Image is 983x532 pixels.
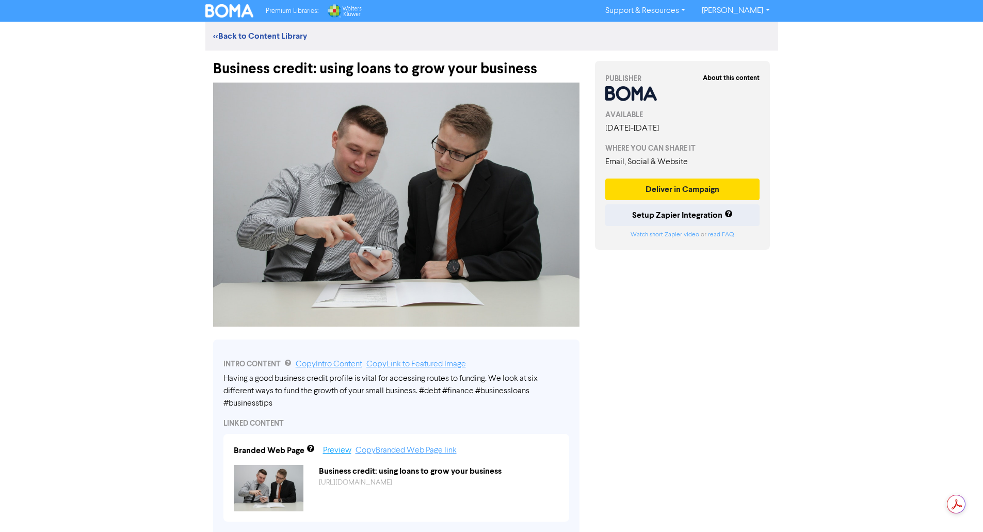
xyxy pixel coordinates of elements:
[205,4,254,18] img: BOMA Logo
[605,143,760,154] div: WHERE YOU CAN SHARE IT
[605,230,760,239] div: or
[605,156,760,168] div: Email, Social & Website
[223,373,569,410] div: Having a good business credit profile is vital for accessing routes to funding. We look at six di...
[296,360,362,368] a: Copy Intro Content
[319,479,392,486] a: [URL][DOMAIN_NAME]
[703,74,760,82] strong: About this content
[311,465,567,477] div: Business credit: using loans to grow your business
[853,421,983,532] iframe: Chat Widget
[694,3,778,19] a: [PERSON_NAME]
[605,179,760,200] button: Deliver in Campaign
[223,358,569,370] div: INTRO CONTENT
[234,444,304,457] div: Branded Web Page
[605,73,760,84] div: PUBLISHER
[213,31,307,41] a: <<Back to Content Library
[708,232,734,238] a: read FAQ
[605,122,760,135] div: [DATE] - [DATE]
[223,418,569,429] div: LINKED CONTENT
[605,109,760,120] div: AVAILABLE
[311,477,567,488] div: https://public2.bomamarketing.com/cp/ZiuU5rdVgmR5I1EsTm7RX?sa=9b6ytRFN
[213,51,579,77] div: Business credit: using loans to grow your business
[631,232,699,238] a: Watch short Zapier video
[356,446,457,455] a: Copy Branded Web Page link
[323,446,351,455] a: Preview
[605,204,760,226] button: Setup Zapier Integration
[266,8,318,14] span: Premium Libraries:
[597,3,694,19] a: Support & Resources
[327,4,362,18] img: Wolters Kluwer
[366,360,466,368] a: Copy Link to Featured Image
